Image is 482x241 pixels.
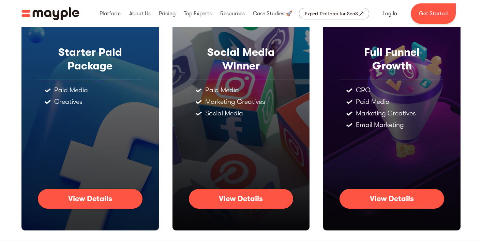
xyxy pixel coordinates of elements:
a: Log In [374,5,405,22]
div: Top Experts [182,3,213,25]
div: Expert Platform for SaaS [305,10,358,18]
div: View Details [219,194,263,203]
div: Marketing Creatives [205,98,265,105]
a: home [21,7,79,20]
div: Pricing [157,3,177,25]
div: About Us [127,3,152,25]
div: Paid Media [205,87,239,94]
div: Paid Media [356,98,390,105]
img: Mayple logo [21,7,79,20]
div: Creatives [54,98,82,105]
div: Full Funnel Growth [340,46,444,73]
div: Resources [219,3,246,25]
div: Marketing Creatives [356,110,416,117]
div: View Details [68,194,112,203]
div: Social Media Winner [189,46,293,73]
div: Starter Paid Package [38,46,142,73]
div: Platform [98,3,122,25]
div: View Details [370,194,414,203]
a: View Details [38,189,142,209]
a: View Details [189,189,293,209]
div: Paid Media [54,87,88,94]
a: Get Started [411,3,456,24]
div: Email Marketing [356,122,404,128]
iframe: Chat Widget [448,208,482,241]
div: Social Media [205,110,243,117]
a: Expert Platform for SaaS [299,8,369,19]
div: CRO [356,87,371,94]
a: View Details [340,189,444,209]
